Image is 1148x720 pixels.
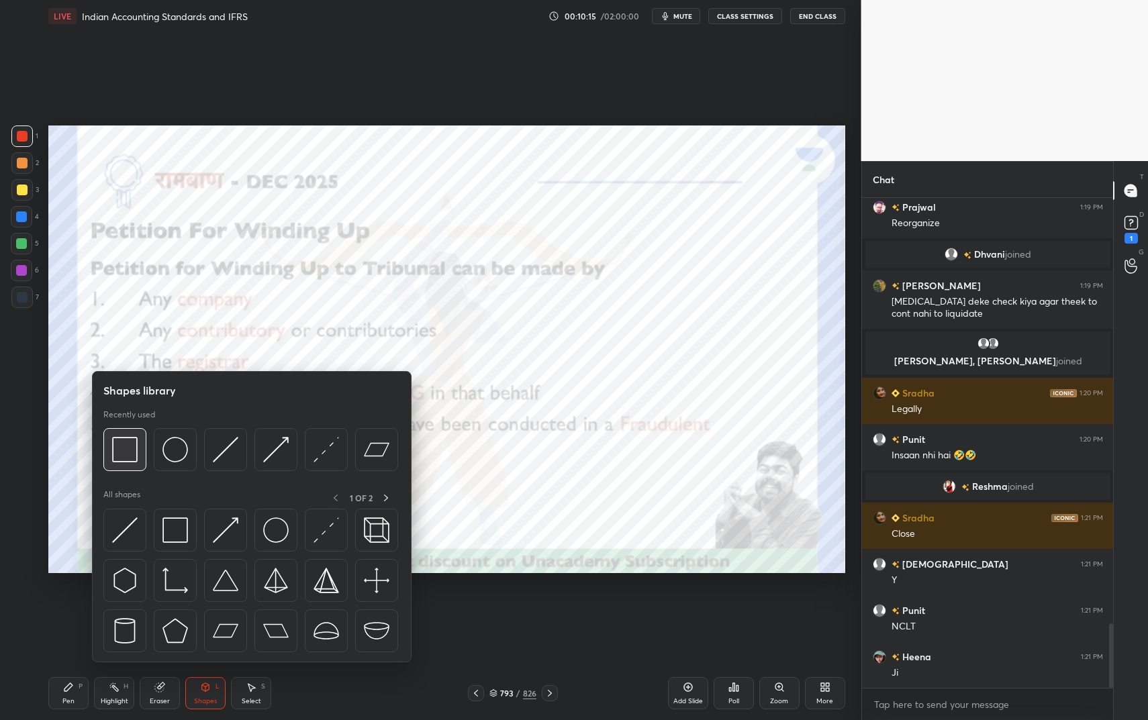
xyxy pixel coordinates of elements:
h6: Prajwal [900,200,936,214]
img: default.png [976,337,990,350]
img: default.png [873,558,886,571]
div: Ji [892,666,1103,680]
img: svg+xml;charset=utf-8,%3Csvg%20xmlns%3D%22http%3A%2F%2Fwww.w3.org%2F2000%2Fsvg%22%20width%3D%2230... [112,517,138,543]
img: 3 [873,201,886,214]
h6: [PERSON_NAME] [900,278,981,293]
div: [MEDICAL_DATA] deke check kiya agar theek to cont nahi to liquidate [892,295,1103,321]
img: default.png [945,248,958,261]
img: svg+xml;charset=utf-8,%3Csvg%20xmlns%3D%22http%3A%2F%2Fwww.w3.org%2F2000%2Fsvg%22%20width%3D%2238... [364,618,389,644]
div: Shapes [194,698,217,705]
div: 1:19 PM [1080,203,1103,211]
div: 826 [523,687,536,699]
img: svg+xml;charset=utf-8,%3Csvg%20xmlns%3D%22http%3A%2F%2Fwww.w3.org%2F2000%2Fsvg%22%20width%3D%2234... [314,568,339,593]
div: 6 [11,260,39,281]
p: Recently used [103,409,155,420]
img: no-rating-badge.077c3623.svg [892,608,900,615]
img: no-rating-badge.077c3623.svg [961,484,969,491]
img: no-rating-badge.077c3623.svg [892,562,900,569]
button: mute [652,8,700,24]
h6: Sradha [900,386,935,400]
img: svg+xml;charset=utf-8,%3Csvg%20xmlns%3D%22http%3A%2F%2Fwww.w3.org%2F2000%2Fsvg%22%20width%3D%2230... [112,568,138,593]
div: H [124,683,128,690]
img: no-rating-badge.077c3623.svg [892,654,900,662]
span: Dhvani [974,249,1005,260]
div: 1:21 PM [1081,607,1103,615]
img: svg+xml;charset=utf-8,%3Csvg%20xmlns%3D%22http%3A%2F%2Fwww.w3.org%2F2000%2Fsvg%22%20width%3D%2244... [213,618,238,644]
div: / [516,689,520,697]
h5: Shapes library [103,382,176,399]
div: Y [892,574,1103,587]
div: 7 [11,287,39,308]
span: Reshma [971,481,1007,492]
img: svg+xml;charset=utf-8,%3Csvg%20xmlns%3D%22http%3A%2F%2Fwww.w3.org%2F2000%2Fsvg%22%20width%3D%2230... [213,437,238,462]
img: Learner_Badge_beginner_1_8b307cf2a0.svg [892,389,900,397]
img: Learner_Badge_beginner_1_8b307cf2a0.svg [892,514,900,522]
img: iconic-dark.1390631f.png [1050,389,1077,397]
div: 4 [11,206,39,227]
p: T [1140,172,1144,182]
img: svg+xml;charset=utf-8,%3Csvg%20xmlns%3D%22http%3A%2F%2Fwww.w3.org%2F2000%2Fsvg%22%20width%3D%2234... [263,568,289,593]
p: G [1139,247,1144,257]
div: Eraser [150,698,170,705]
img: cd5a9f1d1321444b9a7393d5ef26527c.jpg [873,387,886,400]
div: Reorganize [892,217,1103,230]
img: svg+xml;charset=utf-8,%3Csvg%20xmlns%3D%22http%3A%2F%2Fwww.w3.org%2F2000%2Fsvg%22%20width%3D%2244... [263,618,289,644]
div: Close [892,527,1103,541]
div: 1:21 PM [1081,560,1103,568]
div: 3 [11,179,39,201]
img: svg+xml;charset=utf-8,%3Csvg%20xmlns%3D%22http%3A%2F%2Fwww.w3.org%2F2000%2Fsvg%22%20width%3D%2234... [162,618,188,644]
img: svg+xml;charset=utf-8,%3Csvg%20xmlns%3D%22http%3A%2F%2Fwww.w3.org%2F2000%2Fsvg%22%20width%3D%2230... [314,517,339,543]
div: 2 [11,152,39,174]
div: S [261,683,265,690]
img: a2ff1f90c13e4b5daaaa78636f7df4d1.jpg [873,650,886,664]
div: 1 [1125,233,1138,244]
h6: Punit [900,432,925,446]
h6: Heena [900,650,931,664]
div: 1:21 PM [1081,514,1103,522]
p: [PERSON_NAME], [PERSON_NAME] [873,356,1102,366]
img: svg+xml;charset=utf-8,%3Csvg%20xmlns%3D%22http%3A%2F%2Fwww.w3.org%2F2000%2Fsvg%22%20width%3D%2236... [263,517,289,543]
img: no-rating-badge.077c3623.svg [963,252,971,259]
div: Pen [62,698,75,705]
img: iconic-dark.1390631f.png [1051,514,1078,522]
img: default.png [873,433,886,446]
img: svg+xml;charset=utf-8,%3Csvg%20xmlns%3D%22http%3A%2F%2Fwww.w3.org%2F2000%2Fsvg%22%20width%3D%2228... [112,618,138,644]
div: Highlight [101,698,128,705]
img: no-rating-badge.077c3623.svg [892,283,900,291]
div: Legally [892,403,1103,416]
span: joined [1005,249,1031,260]
img: svg+xml;charset=utf-8,%3Csvg%20xmlns%3D%22http%3A%2F%2Fwww.w3.org%2F2000%2Fsvg%22%20width%3D%2230... [213,517,238,543]
div: L [216,683,220,690]
img: no-rating-badge.077c3623.svg [892,205,900,212]
div: 1:19 PM [1080,282,1103,290]
div: 5 [11,233,39,254]
div: Insaan nhi hai 🤣🤣 [892,449,1103,462]
p: All shapes [103,489,140,506]
span: joined [1055,354,1082,367]
div: 1:20 PM [1080,389,1103,397]
img: no-rating-badge.077c3623.svg [892,437,900,444]
img: svg+xml;charset=utf-8,%3Csvg%20xmlns%3D%22http%3A%2F%2Fwww.w3.org%2F2000%2Fsvg%22%20width%3D%2234... [112,437,138,462]
h6: Sradha [900,511,935,525]
img: svg+xml;charset=utf-8,%3Csvg%20xmlns%3D%22http%3A%2F%2Fwww.w3.org%2F2000%2Fsvg%22%20width%3D%2240... [364,568,389,593]
img: cd5a9f1d1321444b9a7393d5ef26527c.jpg [873,511,886,525]
div: P [79,683,83,690]
img: svg+xml;charset=utf-8,%3Csvg%20xmlns%3D%22http%3A%2F%2Fwww.w3.org%2F2000%2Fsvg%22%20width%3D%2238... [314,618,339,644]
div: LIVE [48,8,77,24]
div: 793 [500,689,514,697]
img: default.png [873,604,886,617]
div: 1:21 PM [1081,653,1103,661]
button: End Class [790,8,845,24]
span: joined [1007,481,1033,492]
img: svg+xml;charset=utf-8,%3Csvg%20xmlns%3D%22http%3A%2F%2Fwww.w3.org%2F2000%2Fsvg%22%20width%3D%2244... [364,437,389,462]
img: svg+xml;charset=utf-8,%3Csvg%20xmlns%3D%22http%3A%2F%2Fwww.w3.org%2F2000%2Fsvg%22%20width%3D%2236... [162,437,188,462]
div: Add Slide [673,698,703,705]
p: 1 OF 2 [350,493,373,503]
div: Zoom [770,698,788,705]
img: svg+xml;charset=utf-8,%3Csvg%20xmlns%3D%22http%3A%2F%2Fwww.w3.org%2F2000%2Fsvg%22%20width%3D%2238... [213,568,238,593]
img: 0ef6939832ea4fa8a57aa5e5a31f18d1.jpg [873,279,886,293]
div: Select [242,698,261,705]
button: CLASS SETTINGS [708,8,782,24]
img: svg+xml;charset=utf-8,%3Csvg%20xmlns%3D%22http%3A%2F%2Fwww.w3.org%2F2000%2Fsvg%22%20width%3D%2233... [162,568,188,593]
span: mute [673,11,692,21]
